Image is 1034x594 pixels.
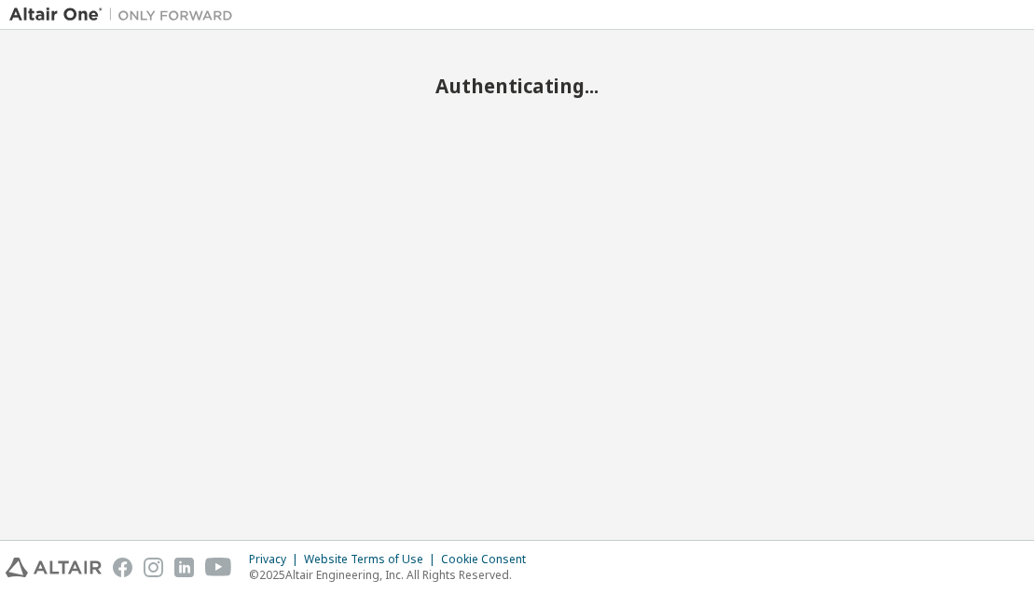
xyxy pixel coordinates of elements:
img: altair_logo.svg [6,558,102,577]
img: instagram.svg [144,558,163,577]
img: youtube.svg [205,558,232,577]
div: Cookie Consent [441,552,537,567]
img: linkedin.svg [174,558,194,577]
h2: Authenticating... [9,74,1025,98]
p: © 2025 Altair Engineering, Inc. All Rights Reserved. [249,567,537,583]
div: Privacy [249,552,304,567]
img: facebook.svg [113,558,132,577]
img: Altair One [9,6,242,24]
div: Website Terms of Use [304,552,441,567]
